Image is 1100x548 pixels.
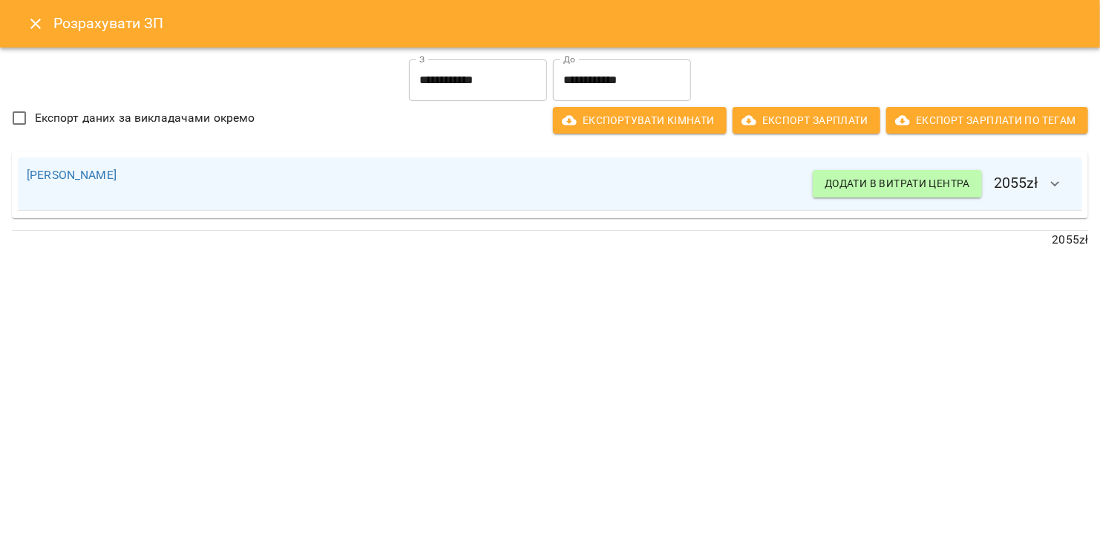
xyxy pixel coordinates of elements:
[898,111,1076,129] span: Експорт Зарплати по тегам
[35,109,255,127] span: Експорт даних за викладачами окремо
[744,111,868,129] span: Експорт Зарплати
[27,168,117,182] a: [PERSON_NAME]
[18,6,53,42] button: Close
[813,166,1073,202] h6: 2055 zł
[553,107,727,134] button: Експортувати кімнати
[733,107,880,134] button: Експорт Зарплати
[12,231,1088,249] p: 2055 zł
[825,174,970,192] span: Додати в витрати центра
[565,111,715,129] span: Експортувати кімнати
[886,107,1088,134] button: Експорт Зарплати по тегам
[813,170,982,197] button: Додати в витрати центра
[53,12,1082,35] h6: Розрахувати ЗП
